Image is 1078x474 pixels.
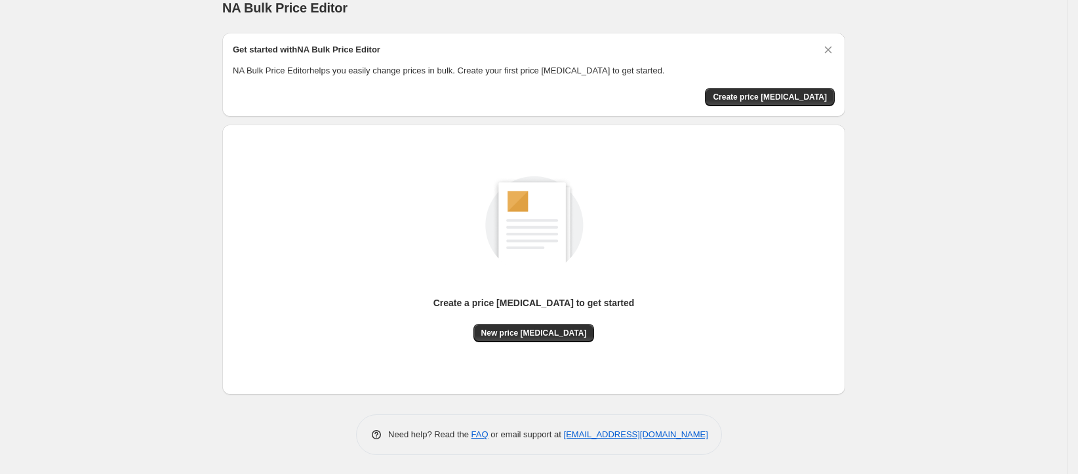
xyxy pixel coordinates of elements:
[705,88,835,106] button: Create price change job
[713,92,827,102] span: Create price [MEDICAL_DATA]
[388,429,471,439] span: Need help? Read the
[481,328,587,338] span: New price [MEDICAL_DATA]
[564,429,708,439] a: [EMAIL_ADDRESS][DOMAIN_NAME]
[233,64,835,77] p: NA Bulk Price Editor helps you easily change prices in bulk. Create your first price [MEDICAL_DAT...
[433,296,635,309] p: Create a price [MEDICAL_DATA] to get started
[822,43,835,56] button: Dismiss card
[222,1,348,15] span: NA Bulk Price Editor
[473,324,595,342] button: New price [MEDICAL_DATA]
[489,429,564,439] span: or email support at
[471,429,489,439] a: FAQ
[233,43,380,56] h2: Get started with NA Bulk Price Editor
